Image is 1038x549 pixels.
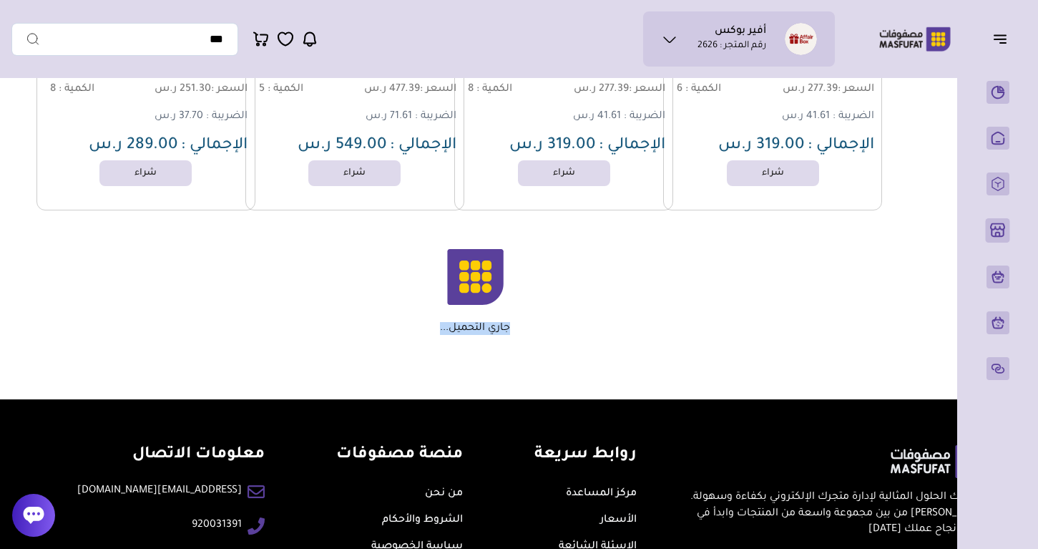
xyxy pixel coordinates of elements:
[697,39,766,54] p: رقم المتجر : 2626
[468,84,474,95] span: 8
[89,137,178,155] span: 289.00 ر.س
[727,160,819,186] a: شراء
[534,445,637,466] h4: روابط سريعة
[366,111,412,122] span: 71.61 ر.س
[356,83,456,97] span: 477.39 ر.س
[192,518,242,533] a: 920031391
[565,83,665,97] span: 277.39 ر.س
[155,111,203,122] span: 37.70 ر.س
[206,111,248,122] span: الضريبة :
[509,137,596,155] span: 319.00 ر.س
[59,84,94,95] span: الكمية :
[50,84,56,95] span: 8
[181,137,248,155] span: الإجمالي :
[77,445,265,466] h4: معلومات الاتصال
[838,84,874,95] span: السعر :
[785,23,817,55] img: ماجد العنزي
[629,84,665,95] span: السعر :
[336,445,463,466] h4: منصة مصفوفات
[298,137,387,155] span: 549.00 ر.س
[382,515,463,526] a: الشروط والأحكام
[390,137,456,155] span: الإجمالي :
[685,84,721,95] span: الكمية :
[259,84,265,95] span: 5
[624,111,665,122] span: الضريبة :
[715,25,766,39] h1: أفير بوكس
[808,137,874,155] span: الإجمالي :
[518,160,610,186] a: شراء
[440,322,510,335] p: جاري التحميل...
[599,137,665,155] span: الإجمالي :
[573,111,621,122] span: 41.61 ر.س
[211,84,248,95] span: السعر :
[677,84,682,95] span: 6
[718,137,805,155] span: 319.00 ر.س
[600,515,637,526] a: الأسعار
[681,490,988,538] p: نقدم لك الحلول المثالية لإدارة متجرك الإلكتروني بكفاءة وسهولة. [PERSON_NAME] من بين مجموعة واسعة ...
[77,483,242,499] a: [EMAIL_ADDRESS][DOMAIN_NAME]
[833,111,874,122] span: الضريبة :
[476,84,512,95] span: الكمية :
[774,83,874,97] span: 277.39 ر.س
[869,25,961,53] img: Logo
[566,488,637,500] a: مركز المساعدة
[420,84,456,95] span: السعر :
[99,160,192,186] a: شراء
[425,488,463,500] a: من نحن
[147,83,248,97] span: 251.30 ر.س
[308,160,401,186] a: شراء
[268,84,303,95] span: الكمية :
[415,111,456,122] span: الضريبة :
[782,111,830,122] span: 41.61 ر.س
